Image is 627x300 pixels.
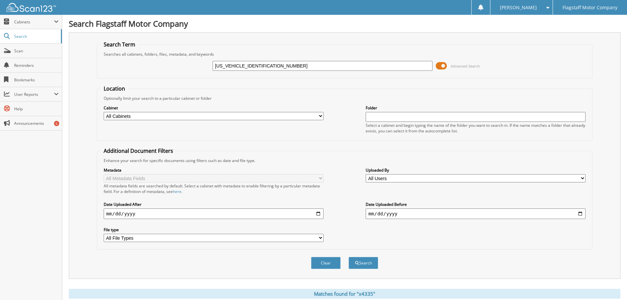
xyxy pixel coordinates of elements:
[104,167,324,173] label: Metadata
[14,63,59,68] span: Reminders
[100,158,589,163] div: Enhance your search for specific documents using filters such as date and file type.
[69,289,620,299] div: Matches found for "x4335"
[594,268,627,300] iframe: Chat Widget
[14,121,59,126] span: Announcements
[100,147,176,154] legend: Additional Document Filters
[54,121,59,126] div: 6
[104,183,324,194] div: All metadata fields are searched by default. Select a cabinet with metadata to enable filtering b...
[366,105,586,111] label: Folder
[100,41,139,48] legend: Search Term
[104,202,324,207] label: Date Uploaded After
[14,34,58,39] span: Search
[366,167,586,173] label: Uploaded By
[500,6,537,10] span: [PERSON_NAME]
[173,189,181,194] a: here
[451,64,480,68] span: Advanced Search
[366,123,586,134] div: Select a cabinet and begin typing the name of the folder you want to search in. If the name match...
[562,6,617,10] span: Flagstaff Motor Company
[100,85,128,92] legend: Location
[14,19,54,25] span: Cabinets
[100,95,589,101] div: Optionally limit your search to a particular cabinet or folder
[104,227,324,232] label: File type
[69,18,620,29] h1: Search Flagstaff Motor Company
[14,48,59,54] span: Scan
[14,106,59,112] span: Help
[104,208,324,219] input: start
[104,105,324,111] label: Cabinet
[14,77,59,83] span: Bookmarks
[349,257,378,269] button: Search
[366,208,586,219] input: end
[311,257,341,269] button: Clear
[7,3,56,12] img: scan123-logo-white.svg
[14,92,54,97] span: User Reports
[100,51,589,57] div: Searches all cabinets, folders, files, metadata, and keywords
[366,202,586,207] label: Date Uploaded Before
